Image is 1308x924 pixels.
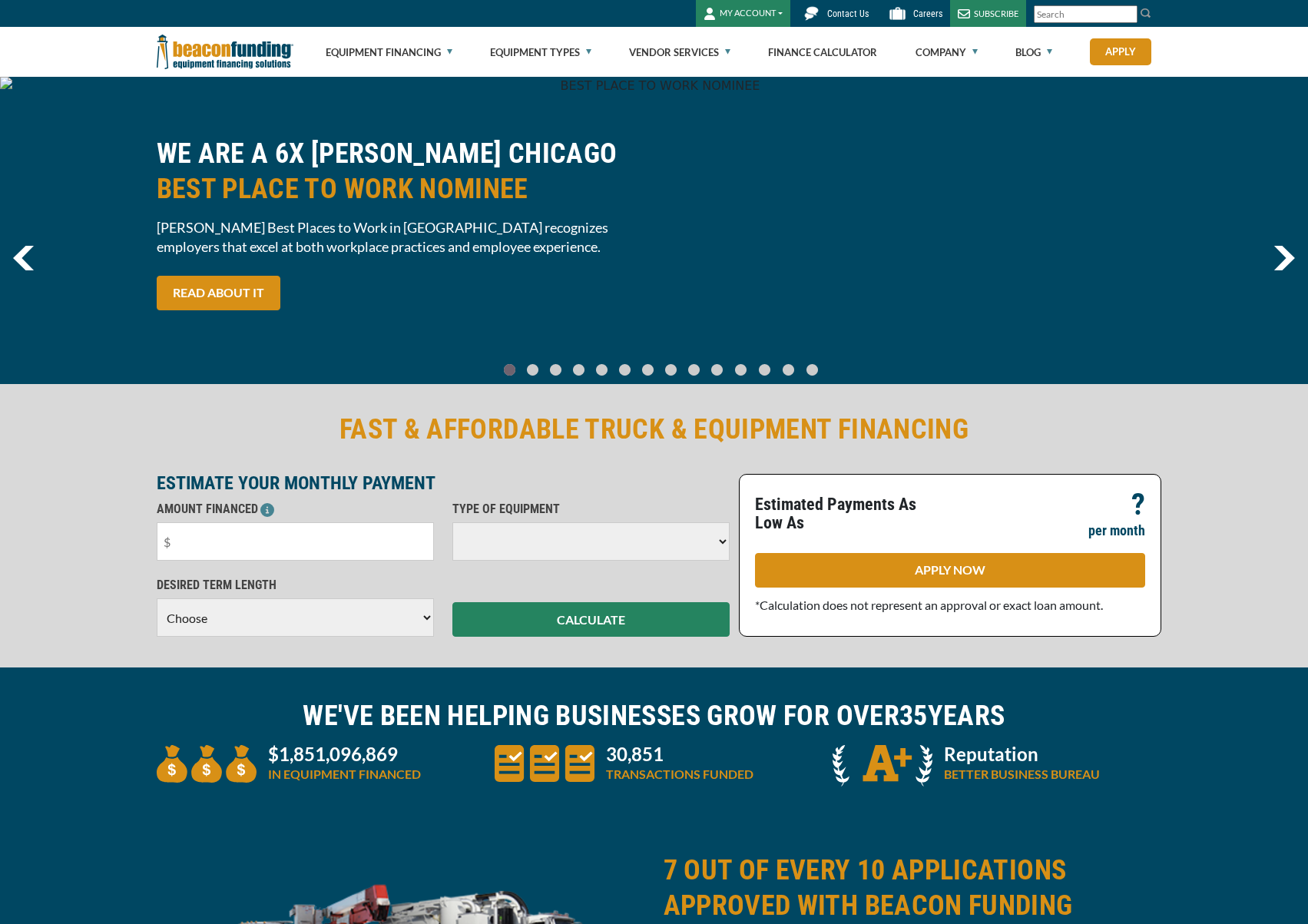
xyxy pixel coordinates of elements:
[629,28,730,77] a: Vendor Services
[616,363,634,376] a: Go To Slide 5
[570,363,588,376] a: Go To Slide 3
[157,745,257,783] img: three money bags to convey large amount of equipment financed
[157,412,1152,447] h2: FAST & AFFORDABLE TRUCK & EQUIPMENT FINANCING
[708,363,727,376] a: Go To Slide 9
[524,363,542,376] a: Go To Slide 1
[547,363,565,376] a: Go To Slide 2
[490,28,591,77] a: Equipment Types
[452,602,730,637] button: CALCULATE
[827,8,869,19] span: Contact Us
[157,698,1152,734] h2: WE'VE BEEN HELPING BUSINESSES GROW FOR OVER YEARS
[916,28,978,77] a: Company
[157,27,293,77] img: Beacon Funding Corporation logo
[1131,495,1145,514] p: ?
[157,218,645,257] span: [PERSON_NAME] Best Places to Work in [GEOGRAPHIC_DATA] recognizes employers that excel at both wo...
[1273,246,1295,270] img: Right Navigator
[664,853,1152,923] h2: 7 OUT OF EVERY 10 APPLICATIONS APPROVED WITH BEACON FUNDING
[157,522,434,561] input: $
[1121,8,1134,21] a: Clear search text
[1273,246,1295,270] a: next
[326,28,452,77] a: Equipment Financing
[755,598,1103,612] span: *Calculation does not represent an approval or exact loan amount.
[662,363,680,376] a: Go To Slide 7
[1140,7,1152,19] img: Search
[268,745,421,763] p: $1,851,096,869
[452,500,730,518] p: TYPE OF EQUIPMENT
[913,8,942,19] span: Careers
[779,363,798,376] a: Go To Slide 12
[157,474,730,492] p: ESTIMATE YOUR MONTHLY PAYMENT
[639,363,657,376] a: Go To Slide 6
[593,363,611,376] a: Go To Slide 4
[157,576,434,594] p: DESIRED TERM LENGTH
[268,765,421,783] p: IN EQUIPMENT FINANCED
[944,745,1100,763] p: Reputation
[899,700,928,732] span: 35
[755,553,1145,588] a: APPLY NOW
[157,171,645,207] span: BEST PLACE TO WORK NOMINEE
[1088,522,1145,540] p: per month
[13,246,34,270] a: previous
[755,495,941,532] p: Estimated Payments As Low As
[1034,5,1137,23] input: Search
[768,28,877,77] a: Finance Calculator
[803,363,822,376] a: Go To Slide 13
[501,363,519,376] a: Go To Slide 0
[755,363,774,376] a: Go To Slide 11
[685,363,704,376] a: Go To Slide 8
[606,745,753,763] p: 30,851
[157,276,280,310] a: READ ABOUT IT
[944,765,1100,783] p: BETTER BUSINESS BUREAU
[1090,38,1151,65] a: Apply
[495,745,594,782] img: three document icons to convery large amount of transactions funded
[157,500,434,518] p: AMOUNT FINANCED
[1015,28,1052,77] a: Blog
[606,765,753,783] p: TRANSACTIONS FUNDED
[731,363,750,376] a: Go To Slide 10
[157,136,645,207] h2: WE ARE A 6X [PERSON_NAME] CHICAGO
[13,246,34,270] img: Left Navigator
[833,745,932,787] img: A + icon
